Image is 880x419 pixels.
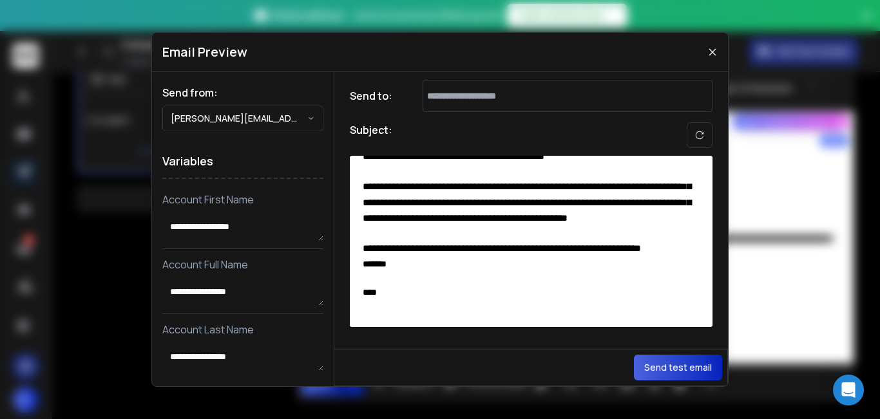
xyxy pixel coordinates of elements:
[350,88,401,104] h1: Send to:
[162,144,323,179] h1: Variables
[634,355,722,380] button: Send test email
[162,257,323,272] p: Account Full Name
[162,192,323,207] p: Account First Name
[171,112,307,125] p: [PERSON_NAME][EMAIL_ADDRESS][DOMAIN_NAME]
[162,43,247,61] h1: Email Preview
[162,322,323,337] p: Account Last Name
[350,122,392,148] h1: Subject:
[162,85,323,100] h1: Send from:
[833,375,864,405] div: Open Intercom Messenger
